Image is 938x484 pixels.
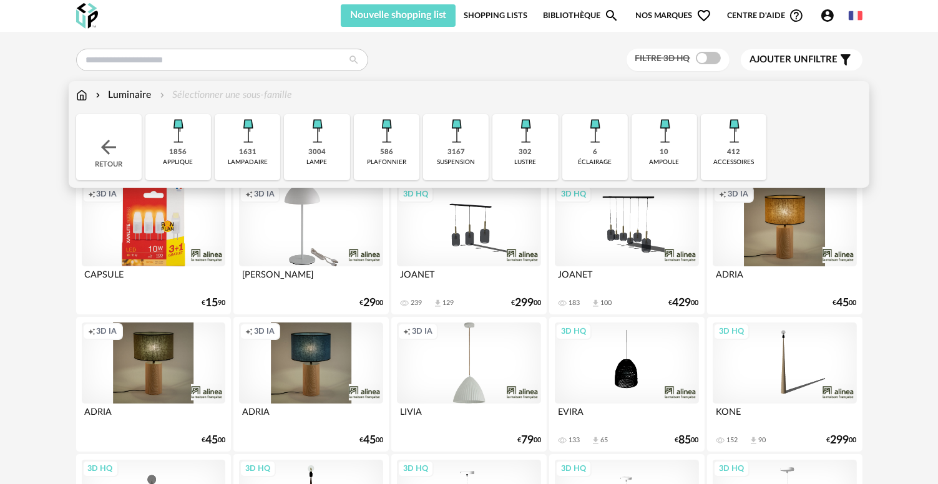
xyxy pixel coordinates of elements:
div: Retour [76,114,142,180]
a: Creation icon 3D IA ADRIA €4500 [76,317,231,452]
div: 65 [600,436,608,445]
div: 6 [593,148,597,157]
div: 90 [758,436,766,445]
span: Help Circle Outline icon [789,8,804,23]
div: 3D HQ [82,460,119,477]
div: € 00 [359,436,383,445]
div: lustre [514,158,536,167]
a: Shopping Lists [464,4,527,27]
a: 3D HQ KONE 152 Download icon 90 €29900 [707,317,862,452]
div: € 00 [827,436,857,445]
span: Ajouter un [750,55,809,64]
div: € 00 [202,436,225,445]
div: [PERSON_NAME] [239,266,383,291]
span: Download icon [433,299,442,308]
div: 133 [569,436,580,445]
div: 3D HQ [555,323,592,339]
div: JOANET [397,266,540,291]
div: 152 [726,436,738,445]
div: ADRIA [713,266,856,291]
div: 3D HQ [555,186,592,202]
div: ADRIA [239,404,383,428]
div: 3D HQ [398,460,434,477]
div: € 00 [675,436,699,445]
div: applique [163,158,193,167]
div: 3004 [308,148,326,157]
span: filtre [750,54,838,66]
div: 412 [727,148,740,157]
span: Account Circle icon [820,8,841,23]
div: 302 [519,148,532,157]
div: EVIRA [555,404,698,428]
div: 183 [569,299,580,307]
div: € 00 [517,436,541,445]
span: 3D IA [728,189,748,199]
img: Luminaire.png [300,114,334,148]
a: 3D HQ EVIRA 133 Download icon 65 €8500 [549,317,704,452]
span: Download icon [749,436,758,445]
img: fr [849,9,862,22]
button: Nouvelle shopping list [341,4,456,27]
div: 1856 [169,148,187,157]
div: 3D HQ [398,186,434,202]
div: CAPSULE [82,266,225,291]
div: 129 [442,299,454,307]
span: Creation icon [403,326,411,336]
span: 299 [831,436,849,445]
span: 29 [363,299,376,307]
a: Creation icon 3D IA ADRIA €4500 [707,180,862,314]
span: 45 [837,299,849,307]
div: € 00 [833,299,857,307]
img: Luminaire.png [648,114,682,148]
span: Account Circle icon [820,8,835,23]
img: Luminaire.png [231,114,265,148]
img: Luminaire.png [717,114,751,148]
div: lampadaire [228,158,268,167]
span: Download icon [591,436,600,445]
div: € 00 [359,299,383,307]
span: Creation icon [719,189,726,199]
span: 85 [679,436,691,445]
div: suspension [437,158,475,167]
button: Ajouter unfiltre Filter icon [741,49,862,70]
span: 15 [205,299,218,307]
a: 3D HQ JOANET 239 Download icon 129 €29900 [391,180,546,314]
img: Luminaire.png [369,114,403,148]
span: Magnify icon [604,8,619,23]
img: svg+xml;base64,PHN2ZyB3aWR0aD0iMTYiIGhlaWdodD0iMTYiIHZpZXdCb3g9IjAgMCAxNiAxNiIgZmlsbD0ibm9uZSIgeG... [93,88,103,102]
span: 45 [363,436,376,445]
a: Creation icon 3D IA ADRIA €4500 [233,317,388,452]
span: Creation icon [88,189,95,199]
img: Luminaire.png [509,114,542,148]
span: Centre d'aideHelp Circle Outline icon [727,8,804,23]
div: KONE [713,404,856,428]
div: JOANET [555,266,698,291]
div: 586 [380,148,393,157]
span: Creation icon [88,326,95,336]
a: BibliothèqueMagnify icon [543,4,619,27]
span: Creation icon [245,189,253,199]
div: lampe [307,158,328,167]
span: 299 [515,299,534,307]
div: 239 [411,299,422,307]
div: Luminaire [93,88,152,102]
span: Download icon [591,299,600,308]
span: 3D IA [412,326,432,336]
img: Luminaire.png [161,114,195,148]
span: 45 [205,436,218,445]
span: 3D IA [254,326,275,336]
div: 3167 [447,148,465,157]
div: 3D HQ [555,460,592,477]
div: 1631 [239,148,256,157]
span: Heart Outline icon [696,8,711,23]
a: Creation icon 3D IA CAPSULE €1590 [76,180,231,314]
img: OXP [76,3,98,29]
span: Nouvelle shopping list [350,10,447,20]
div: 10 [660,148,669,157]
img: Luminaire.png [578,114,612,148]
img: Luminaire.png [439,114,473,148]
div: € 00 [511,299,541,307]
div: accessoires [713,158,754,167]
span: 79 [521,436,534,445]
div: € 00 [669,299,699,307]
